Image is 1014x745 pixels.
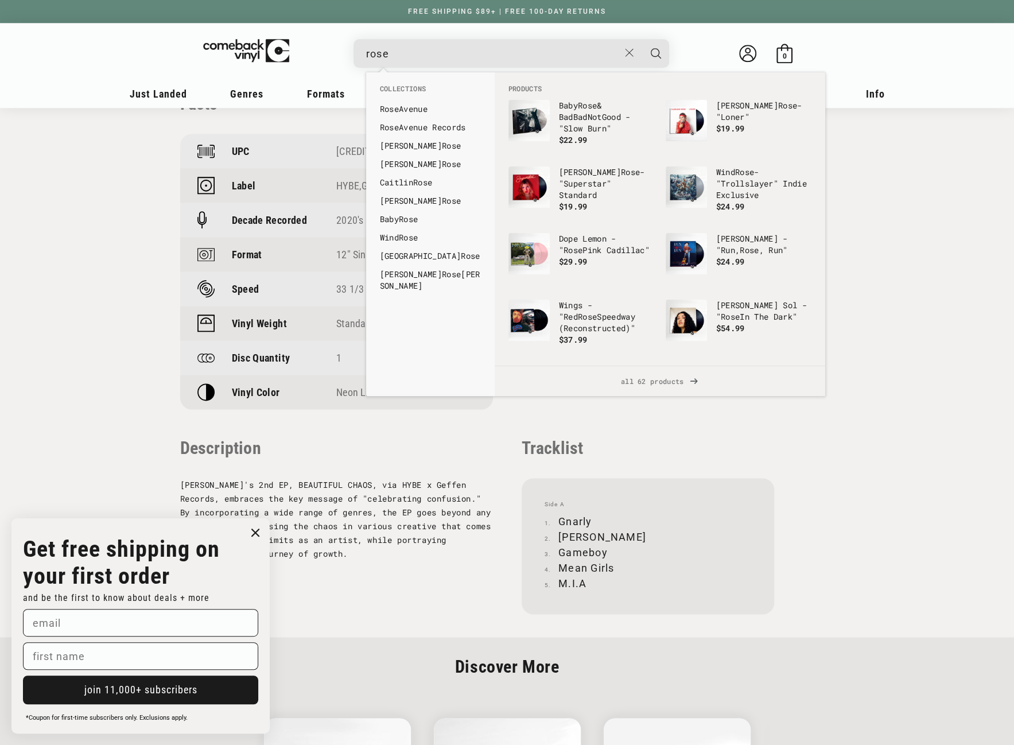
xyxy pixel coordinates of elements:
[336,317,423,329] a: Standard (120-150g)
[508,300,550,341] img: Wings - "Red Rose Speedway (Reconstructed)"
[23,676,258,704] button: join 11,000+ subscribers
[716,323,745,333] span: $54.99
[735,166,754,177] b: Rose
[621,166,640,177] b: Rose
[336,145,476,157] div: [CREDIT_CARD_NUMBER]
[380,250,481,262] a: [GEOGRAPHIC_DATA]Rose
[503,94,660,161] li: products: Baby Rose & BadBadNotGood - "Slow Burn"
[619,40,640,65] button: Close
[442,195,461,206] b: Rose
[232,317,287,329] p: Vinyl Weight
[503,84,817,94] li: Products
[362,180,426,192] a: Geffen Records
[495,366,825,396] div: View All
[545,576,751,591] li: M.I.A
[353,39,669,68] div: Search
[642,39,670,68] button: Search
[503,360,660,427] li: products: Willie Nelson - "First Rose Of Spring"
[559,166,654,201] p: [PERSON_NAME] - "Superstar" Standard
[545,560,751,576] li: Mean Girls
[666,300,707,341] img: Cleo Sol - "Rose In The Dark"
[666,100,707,141] img: Caroline Rose - "Loner"
[336,352,341,364] span: 1
[778,100,797,111] b: Rose
[666,300,811,355] a: Cleo Sol - "Rose In The Dark" [PERSON_NAME] Sol - "RoseIn The Dark" $54.99
[666,166,707,208] img: Wind Rose - "Trollslayer" Indie Exclusive
[660,360,817,427] li: products: Lil Skies - "Life Of A Dark Rose"
[374,137,487,155] li: collections: Frankie Rose
[336,180,476,192] div: ,
[307,88,345,100] span: Formats
[545,514,751,529] li: Gnarly
[374,155,487,173] li: collections: Caroline Rose
[503,161,660,227] li: products: Caroline Rose - "Superstar" Standard
[232,180,256,192] p: Label
[716,201,745,212] span: $24.99
[545,501,751,508] span: Side A
[495,366,825,396] a: all 62 products
[559,334,588,345] span: $37.99
[508,166,654,222] a: Caroline Rose - "Superstar" Standard [PERSON_NAME]Rose- "Superstar" Standard $19.99
[26,714,188,721] span: *Coupon for first-time subscribers only. Exclusions apply.
[380,214,481,225] a: BabyRose
[374,228,487,247] li: collections: Wind Rose
[23,609,258,637] input: email
[716,123,745,134] span: $19.99
[442,158,461,169] b: Rose
[559,134,588,145] span: $22.99
[374,247,487,265] li: collections: Sydney Rose
[380,103,481,115] a: RoseAvenue
[374,84,487,100] li: Collections
[374,192,487,210] li: collections: Esther Rose
[232,352,290,364] p: Disc Quantity
[559,256,588,267] span: $29.99
[399,232,418,243] b: Rose
[559,100,654,134] p: Baby & BadBadNotGood - "Slow Burn"
[666,233,811,288] a: Dolly Parton - "Run, Rose, Run" [PERSON_NAME] - "Run,Rose, Run" $24.99
[397,7,617,15] a: FREE SHIPPING $89+ | FREE 100-DAY RETURNS
[508,100,550,141] img: Baby Rose & BadBadNotGood - "Slow Burn"
[380,232,481,243] a: WindRose
[380,195,481,207] a: [PERSON_NAME]Rose
[442,269,461,280] b: Rose
[232,283,259,295] p: Speed
[495,72,825,366] div: Products
[666,100,811,155] a: Caroline Rose - "Loner" [PERSON_NAME]Rose- "Loner" $19.99
[380,122,399,133] b: Rose
[559,201,588,212] span: $19.99
[716,100,811,123] p: [PERSON_NAME] - "Loner"
[336,180,359,192] a: HYBE
[508,100,654,155] a: Baby Rose & BadBadNotGood - "Slow Burn" BabyRose& BadBadNotGood - "Slow Burn" $22.99
[366,72,495,301] div: Collections
[508,233,550,274] img: Dope Lemon - "Rose Pink Cadillac"
[380,140,481,152] a: [PERSON_NAME]Rose
[366,42,619,65] input: When autocomplete results are available use up and down arrows to review and enter to select
[666,166,811,222] a: Wind Rose - "Trollslayer" Indie Exclusive WindRose- "Trollslayer" Indie Exclusive $24.99
[442,140,461,151] b: Rose
[716,300,811,323] p: [PERSON_NAME] Sol - " In The Dark"
[740,245,759,255] b: Rose
[336,386,381,398] span: Neon Lime
[660,94,817,161] li: products: Caroline Rose - "Loner"
[666,233,707,274] img: Dolly Parton - "Run, Rose, Run"
[866,88,885,100] span: Info
[232,214,307,226] p: Decade Recorded
[564,245,582,255] b: Rose
[23,592,209,603] span: and be the first to know about deals + more
[660,161,817,227] li: products: Wind Rose - "Trollslayer" Indie Exclusive
[336,214,363,226] a: 2020's
[721,311,740,322] b: Rose
[374,210,487,228] li: collections: Baby Rose
[660,294,817,360] li: products: Cleo Sol - "Rose In The Dark"
[503,227,660,294] li: products: Dope Lemon - "Rose Pink Cadillac"
[130,88,187,100] span: Just Landed
[559,300,654,334] p: Wings - "Red Speedway (Reconstructed)"
[782,52,786,60] span: 0
[508,233,654,288] a: Dope Lemon - "Rose Pink Cadillac" Dope Lemon - "RosePink Cadillac" $29.99
[413,177,432,188] b: Rose
[716,166,811,201] p: Wind - "Trollslayer" Indie Exclusive
[336,249,476,261] div: ,
[374,100,487,118] li: collections: Rose Avenue
[559,233,654,256] p: Dope Lemon - " Pink Cadillac"
[578,100,597,111] b: Rose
